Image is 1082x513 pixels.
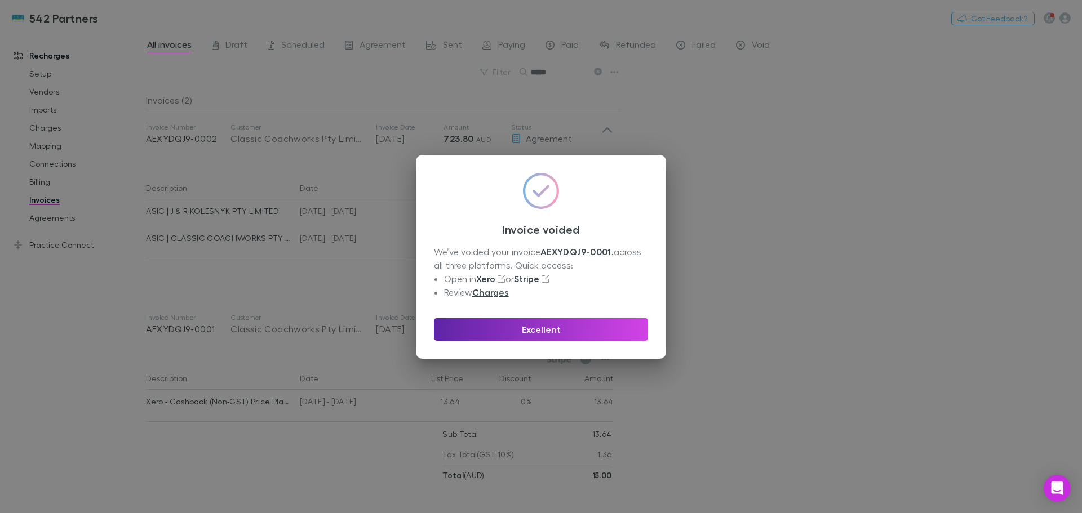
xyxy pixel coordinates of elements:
a: Stripe [514,273,539,284]
li: Review [444,286,648,299]
img: GradientCheckmarkIcon.svg [523,173,559,209]
strong: AEXYDQJ9-0001 . [540,246,614,257]
a: Xero [476,273,495,284]
a: Charges [472,287,509,298]
div: Open Intercom Messenger [1044,475,1071,502]
li: Open in or [444,272,648,286]
button: Excellent [434,318,648,341]
h3: Invoice voided [434,222,648,236]
div: We’ve voided your invoice across all three platforms. Quick access: [434,245,648,299]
